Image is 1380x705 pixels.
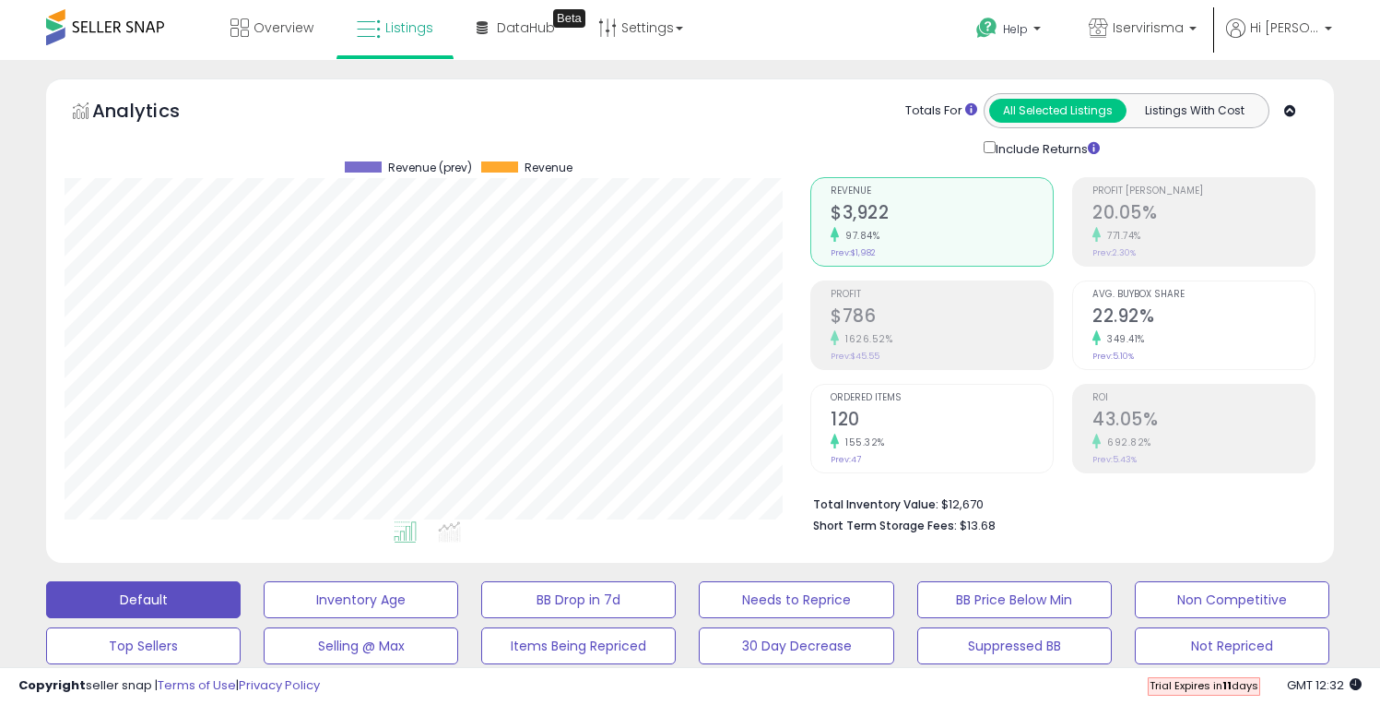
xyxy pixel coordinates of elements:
[18,676,86,694] strong: Copyright
[1092,351,1134,362] small: Prev: 5.10%
[1101,229,1141,243] small: 771.74%
[385,18,433,37] span: Listings
[1003,21,1028,37] span: Help
[264,627,458,664] button: Selling @ Max
[1250,18,1319,37] span: Hi [PERSON_NAME]
[525,161,572,174] span: Revenue
[497,18,555,37] span: DataHub
[699,627,893,664] button: 30 Day Decrease
[1092,393,1315,403] span: ROI
[970,137,1122,159] div: Include Returns
[839,332,892,346] small: 1626.52%
[1222,678,1232,693] b: 11
[239,676,320,694] a: Privacy Policy
[813,518,957,533] b: Short Term Storage Fees:
[1092,409,1315,434] h2: 43.05%
[481,581,676,618] button: BB Drop in 7d
[1101,332,1145,346] small: 349.41%
[699,581,893,618] button: Needs to Reprice
[1092,290,1315,300] span: Avg. Buybox Share
[1126,99,1263,123] button: Listings With Cost
[831,409,1053,434] h2: 120
[831,305,1053,330] h2: $786
[813,492,1302,514] li: $12,670
[1135,627,1329,664] button: Not Repriced
[1092,247,1136,258] small: Prev: 2.30%
[1092,454,1137,465] small: Prev: 5.43%
[813,496,938,512] b: Total Inventory Value:
[1135,581,1329,618] button: Non Competitive
[1101,436,1151,449] small: 692.82%
[831,290,1053,300] span: Profit
[553,9,585,28] div: Tooltip anchor
[905,102,977,120] div: Totals For
[831,351,879,362] small: Prev: $45.55
[917,627,1112,664] button: Suppressed BB
[254,18,313,37] span: Overview
[831,202,1053,227] h2: $3,922
[1092,305,1315,330] h2: 22.92%
[1226,18,1332,60] a: Hi [PERSON_NAME]
[831,186,1053,197] span: Revenue
[831,454,861,465] small: Prev: 47
[989,99,1126,123] button: All Selected Listings
[46,627,241,664] button: Top Sellers
[831,393,1053,403] span: Ordered Items
[481,627,676,664] button: Items Being Repriced
[975,17,998,40] i: Get Help
[46,581,241,618] button: Default
[839,229,879,243] small: 97.84%
[388,161,472,174] span: Revenue (prev)
[264,581,458,618] button: Inventory Age
[1287,676,1362,694] span: 2025-10-9 12:32 GMT
[831,247,876,258] small: Prev: $1,982
[158,676,236,694] a: Terms of Use
[18,677,320,695] div: seller snap | |
[1150,678,1258,693] span: Trial Expires in days
[1092,202,1315,227] h2: 20.05%
[1113,18,1184,37] span: Iservirisma
[960,517,996,534] span: $13.68
[92,98,216,128] h5: Analytics
[917,581,1112,618] button: BB Price Below Min
[1092,186,1315,197] span: Profit [PERSON_NAME]
[839,436,885,449] small: 155.32%
[961,3,1059,60] a: Help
